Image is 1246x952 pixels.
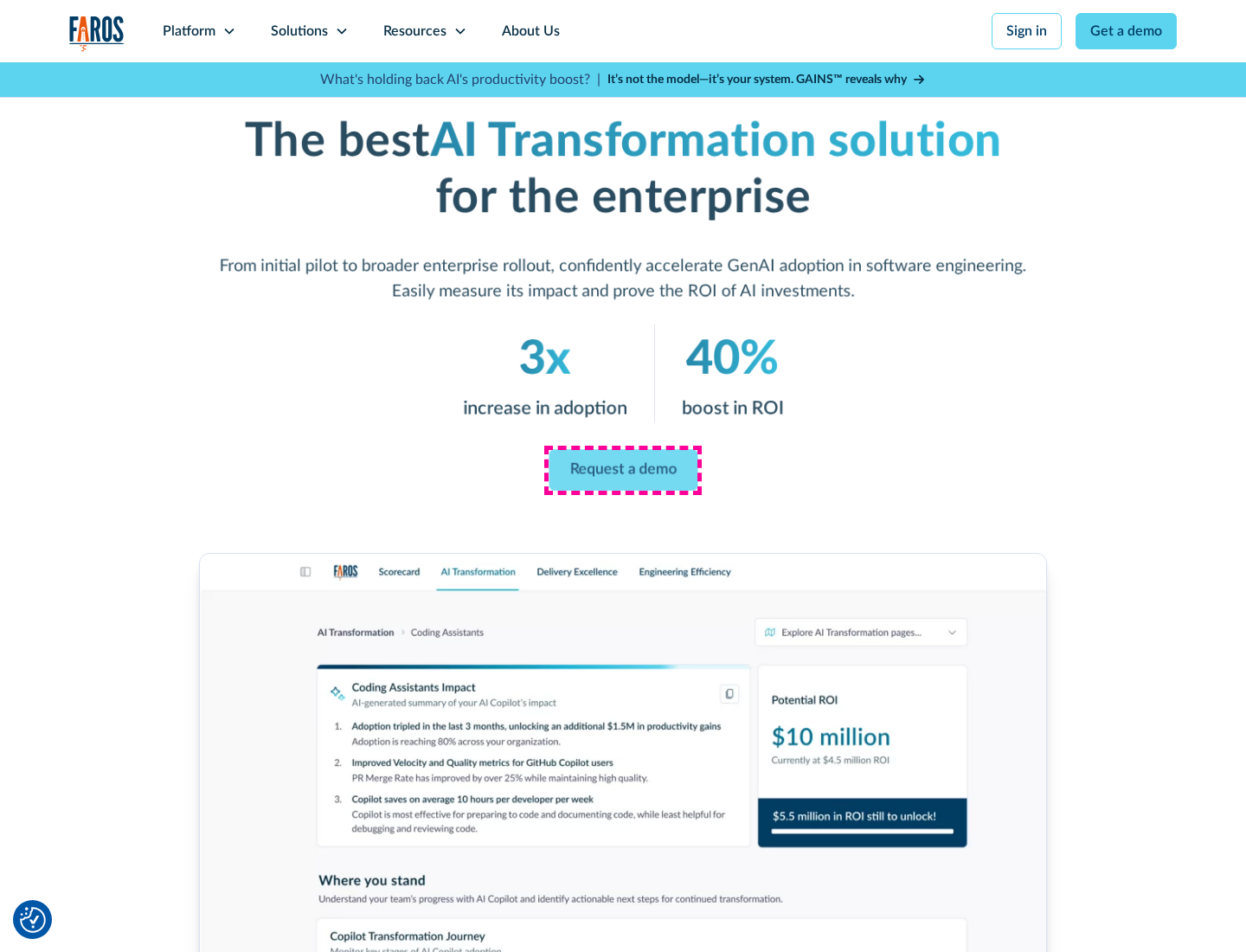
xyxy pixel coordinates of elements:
[163,21,215,42] div: Platform
[244,118,430,164] strong: The best
[435,175,811,222] strong: for the enterprise
[607,71,926,89] a: It’s not the model—it’s your system. GAINS™ reveals why
[682,395,784,422] p: boost in ROI
[519,336,571,383] em: 3x
[686,336,779,383] em: 40%
[271,21,328,42] div: Solutions
[992,13,1062,49] a: Sign in
[20,907,46,933] button: Cookie Settings
[69,16,125,51] a: home
[383,21,446,42] div: Resources
[607,74,907,86] strong: It’s not the model—it’s your system. GAINS™ reveals why
[430,118,1002,164] em: AI Transformation solution
[220,254,1027,304] p: From initial pilot to broader enterprise rollout, confidently accelerate GenAI adoption in softwa...
[463,395,626,422] p: increase in adoption
[20,907,46,933] img: Revisit consent button
[320,69,601,90] p: What's holding back AI's productivity boost? |
[1076,13,1177,49] a: Get a demo
[69,16,125,51] img: Logo of the analytics and reporting company Faros.
[549,450,697,492] a: Request a demo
